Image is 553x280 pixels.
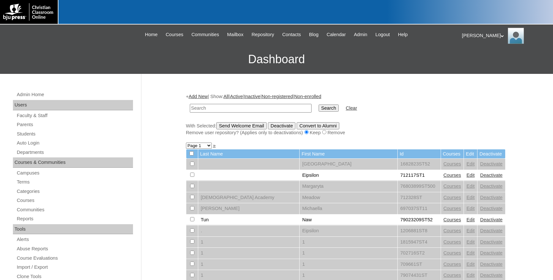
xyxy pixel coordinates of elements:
[375,31,390,38] span: Logout
[466,217,475,222] a: Edit
[13,100,133,110] div: Users
[261,94,293,99] a: Non-registered
[223,94,229,99] a: All
[351,31,371,38] a: Admin
[16,215,133,223] a: Reports
[189,94,208,99] a: Add New
[188,31,222,38] a: Communities
[230,94,243,99] a: Active
[444,273,461,278] a: Courses
[186,93,506,136] div: + | Show: | | | |
[444,239,461,245] a: Courses
[186,129,506,136] div: Remove user repository? (Applies only to deactivations) Keep Remove
[198,192,300,203] td: [DEMOGRAPHIC_DATA] Academy
[166,31,183,38] span: Courses
[398,181,441,192] td: 76803899ST500
[309,31,318,38] span: Blog
[16,235,133,244] a: Alerts
[248,31,277,38] a: Repository
[444,250,461,255] a: Courses
[3,45,550,74] h3: Dashboard
[480,206,502,211] a: Deactivate
[191,31,219,38] span: Communities
[216,122,267,129] input: Send Welcome Email
[398,159,441,170] td: 1682823ST52
[372,31,393,38] a: Logout
[395,31,411,38] a: Help
[227,31,244,38] span: Mailbox
[444,262,461,267] a: Courses
[444,173,461,178] a: Courses
[300,159,397,170] td: [GEOGRAPHIC_DATA]
[444,217,461,222] a: Courses
[300,170,397,181] td: Eipsilon
[16,169,133,177] a: Campuses
[466,262,475,267] a: Edit
[16,121,133,129] a: Parents
[300,237,397,248] td: 1
[466,250,475,255] a: Edit
[480,228,502,233] a: Deactivate
[198,225,300,236] td: .
[16,263,133,271] a: Import / Export
[300,215,397,225] td: Naw
[190,104,312,113] input: Search
[480,273,502,278] a: Deactivate
[319,105,339,112] input: Search
[16,91,133,99] a: Admin Home
[444,228,461,233] a: Courses
[244,94,261,99] a: Inactive
[198,248,300,259] td: 1
[297,122,339,129] input: Convert to Alumni
[398,170,441,181] td: 712117ST1
[198,149,300,159] td: Last Name
[466,161,475,166] a: Edit
[323,31,349,38] a: Calendar
[142,31,161,38] a: Home
[444,161,461,166] a: Courses
[398,237,441,248] td: 1815947ST4
[16,130,133,138] a: Students
[398,225,441,236] td: 1206881ST8
[198,237,300,248] td: 1
[3,3,55,21] img: logo-white.png
[300,203,397,214] td: Michaella
[162,31,187,38] a: Courses
[268,122,295,129] input: Deactivate
[480,173,502,178] a: Deactivate
[186,122,506,136] div: With Selected:
[398,215,441,225] td: 79023209ST52
[306,31,322,38] a: Blog
[398,192,441,203] td: 712328ST
[466,273,475,278] a: Edit
[198,259,300,270] td: 1
[480,217,502,222] a: Deactivate
[16,178,133,186] a: Terms
[462,28,547,44] div: [PERSON_NAME]
[464,149,477,159] td: Edit
[466,228,475,233] a: Edit
[466,184,475,189] a: Edit
[198,203,300,214] td: [PERSON_NAME]
[251,31,274,38] span: Repository
[213,143,216,148] a: »
[300,248,397,259] td: 1
[300,192,397,203] td: Meadow
[16,196,133,205] a: Courses
[300,181,397,192] td: Margaryta
[480,250,502,255] a: Deactivate
[282,31,301,38] span: Contacts
[398,31,408,38] span: Help
[466,239,475,245] a: Edit
[444,195,461,200] a: Courses
[300,149,397,159] td: First Name
[480,262,502,267] a: Deactivate
[300,225,397,236] td: Eipsilon
[327,31,346,38] span: Calendar
[466,195,475,200] a: Edit
[224,31,247,38] a: Mailbox
[480,161,502,166] a: Deactivate
[16,112,133,120] a: Faculty & Staff
[508,28,524,44] img: Karen Lawton
[477,149,505,159] td: Deactivate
